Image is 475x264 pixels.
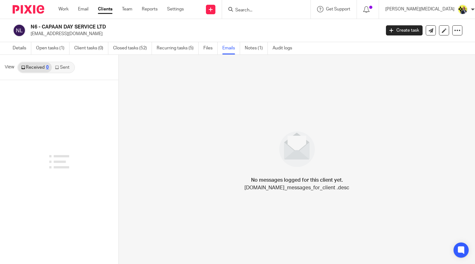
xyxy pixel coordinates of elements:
a: Reports [142,6,158,12]
span: View [5,64,14,71]
a: Notes (1) [245,42,268,54]
a: Details [13,42,31,54]
img: Dan-Starbridge%20(1).jpg [458,4,468,15]
a: Settings [167,6,184,12]
img: Pixie [13,5,44,14]
a: Emails [222,42,240,54]
a: Received0 [18,62,52,72]
a: Open tasks (1) [36,42,69,54]
a: Team [122,6,132,12]
img: image [275,127,319,171]
p: [DOMAIN_NAME]_messages_for_client .desc [244,184,349,192]
a: Work [58,6,69,12]
p: [EMAIL_ADDRESS][DOMAIN_NAME] [31,31,376,37]
a: Audit logs [273,42,297,54]
p: [PERSON_NAME][MEDICAL_DATA] [385,6,454,12]
a: Sent [52,62,74,72]
input: Search [235,8,292,13]
h2: N6 - CAPAAN DAY SERVICE LTD [31,24,307,30]
div: 0 [46,65,49,70]
a: Recurring tasks (5) [157,42,199,54]
a: Email [78,6,88,12]
span: Get Support [326,7,350,11]
img: svg%3E [13,24,26,37]
h4: No messages logged for this client yet. [251,176,343,184]
a: Closed tasks (52) [113,42,152,54]
a: Client tasks (0) [74,42,108,54]
a: Files [203,42,218,54]
a: Clients [98,6,112,12]
a: Create task [386,25,423,35]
